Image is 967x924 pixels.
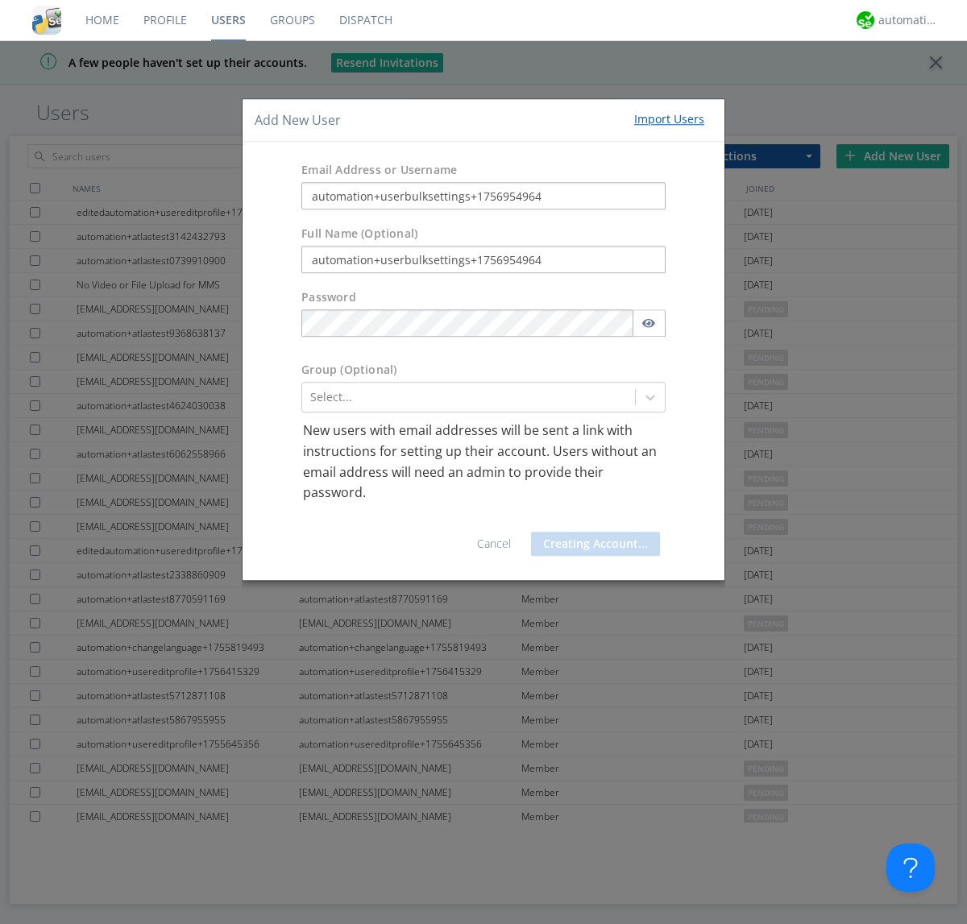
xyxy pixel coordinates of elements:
[32,6,61,35] img: cddb5a64eb264b2086981ab96f4c1ba7
[878,12,939,28] div: automation+atlas
[301,247,666,274] input: Julie Appleseed
[301,290,356,306] label: Password
[857,11,874,29] img: d2d01cd9b4174d08988066c6d424eccd
[301,183,666,210] input: e.g. email@address.com, Housekeeping1
[301,226,417,242] label: Full Name (Optional)
[301,363,396,379] label: Group (Optional)
[477,536,511,551] a: Cancel
[301,163,457,179] label: Email Address or Username
[531,532,660,556] button: Creating Account...
[255,111,341,130] h4: Add New User
[634,111,704,127] div: Import Users
[303,421,664,503] p: New users with email addresses will be sent a link with instructions for setting up their account...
